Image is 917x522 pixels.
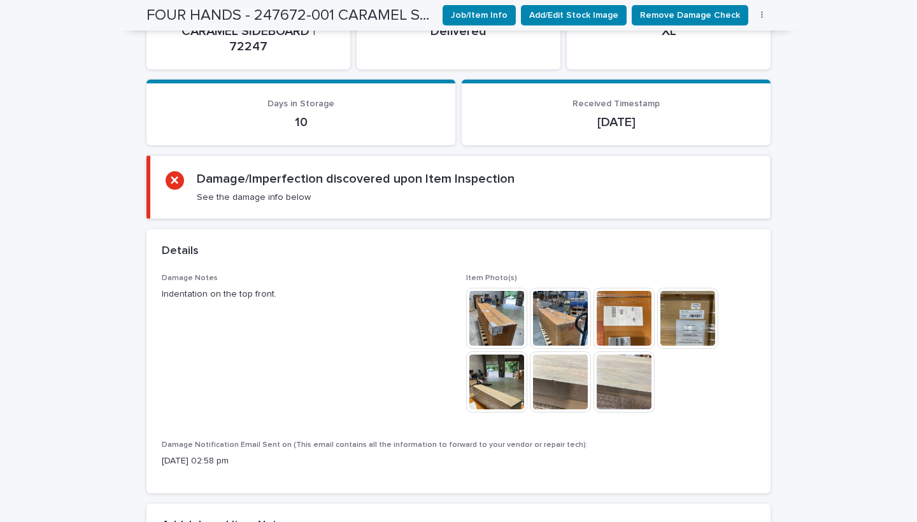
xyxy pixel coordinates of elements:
button: Job/Item Info [443,5,516,25]
h2: Details [162,244,199,258]
p: Delivered [372,24,545,39]
p: See the damage info below [197,192,311,203]
p: Indentation on the top front. [162,288,451,301]
span: Days in Storage [267,99,334,108]
p: [DATE] [477,115,755,130]
span: Remove Damage Check [640,9,740,22]
p: FOUR HANDS - 247672-001 CARAMEL SIDEBOARD | 72247 [162,8,335,54]
span: Damage Notes [162,274,218,282]
p: 10 [162,115,440,130]
button: Remove Damage Check [632,5,748,25]
h2: Damage/Imperfection discovered upon Item Inspection [197,171,515,187]
span: Add/Edit Stock Image [529,9,618,22]
span: Received Timestamp [572,99,660,108]
h2: FOUR HANDS - 247672-001 CARAMEL SIDEBOARD | 72247 [146,6,432,25]
span: Item Photo(s) [466,274,517,282]
button: Add/Edit Stock Image [521,5,627,25]
span: Damage Notification Email Sent on (This email contains all the information to forward to your ven... [162,441,588,449]
p: [DATE] 02:58 pm [162,455,755,468]
span: Job/Item Info [451,9,508,22]
p: XL [582,24,755,39]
